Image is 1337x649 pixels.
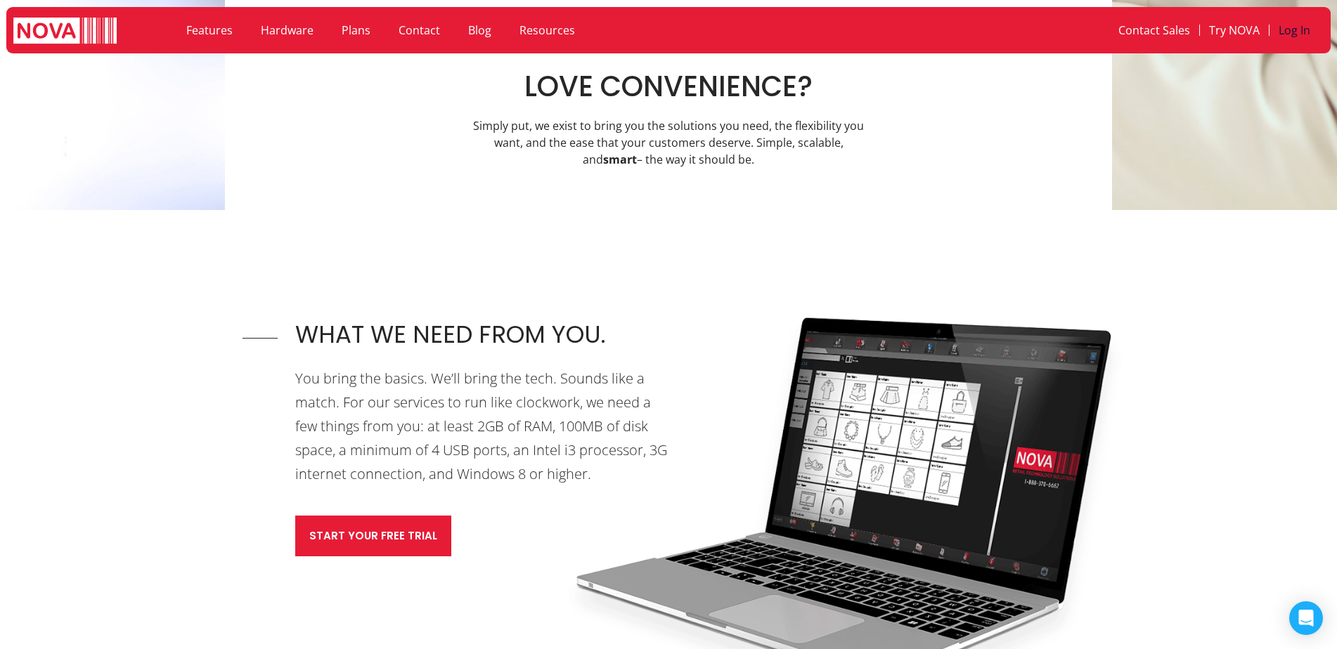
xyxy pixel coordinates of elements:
nav: Menu [172,14,922,46]
p: Simply put, we exist to bring you the solutions you need, the flexibility you want, and the ease ... [465,117,872,168]
div: Open Intercom Messenger [1289,601,1323,635]
img: logo white [13,18,117,46]
a: Try NOVA [1200,14,1269,46]
h2: WHAT WE NEED FROM YOU. [295,317,668,353]
a: Contact [385,14,454,46]
h1: LOVE CONVENIENCE? [465,70,872,103]
a: Contact Sales [1109,14,1199,46]
span: Start your free trial [309,530,437,542]
p: You bring the basics. We’ll bring the tech. Sounds like a match. For our services to run like clo... [295,367,668,486]
a: Plans [328,14,385,46]
strong: smart [603,152,637,167]
a: Blog [454,14,505,46]
nav: Menu [936,14,1319,46]
a: Log In [1270,14,1319,46]
a: Features [172,14,247,46]
a: Resources [505,14,589,46]
a: Start your free trial [295,516,451,556]
a: Hardware [247,14,328,46]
